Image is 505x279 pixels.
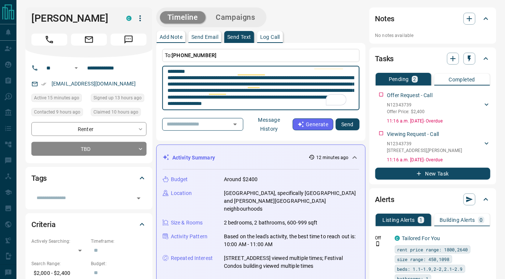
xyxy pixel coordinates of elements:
button: Open [133,193,144,204]
span: size range: 450,1098 [397,255,450,263]
span: Call [31,34,67,46]
button: New Task [375,168,490,180]
div: Notes [375,10,490,28]
svg: Email Verified [41,81,46,87]
p: Location [171,189,192,197]
p: 11:16 a.m. [DATE] - Overdue [387,156,490,163]
p: Listing Alerts [383,217,415,223]
button: Campaigns [209,11,263,24]
p: Around $2400 [224,176,258,183]
p: Viewing Request - Call [387,130,439,138]
a: [EMAIL_ADDRESS][DOMAIN_NAME] [52,81,136,87]
p: To: [162,49,360,62]
div: TBD [31,142,147,156]
span: beds: 1.1-1.9,2-2,2.1-2.9 [397,265,463,273]
div: Thu Aug 14 2025 [91,94,147,104]
p: Building Alerts [440,217,475,223]
h2: Criteria [31,218,56,230]
div: Fri Aug 15 2025 [31,108,87,118]
div: Activity Summary12 minutes ago [163,151,359,165]
p: Budget: [91,260,147,267]
span: Contacted 9 hours ago [34,108,80,116]
p: N12343739 [387,140,462,147]
p: Budget [171,176,188,183]
p: Offer Price: $2,400 [387,108,425,115]
p: Send Text [227,34,251,40]
h2: Tasks [375,53,394,65]
textarea: To enrich screen reader interactions, please activate Accessibility in Grammarly extension settings [167,69,354,107]
div: N12343739Offer Price: $2,400 [387,100,490,117]
div: Tags [31,169,147,187]
p: Actively Searching: [31,238,87,245]
p: N12343739 [387,102,425,108]
div: N12343739[STREET_ADDRESS],[PERSON_NAME] [387,139,490,155]
button: Timeline [160,11,206,24]
p: Completed [449,77,475,82]
span: Claimed 10 hours ago [93,108,138,116]
p: 12 minutes ago [316,154,349,161]
p: Based on the lead's activity, the best time to reach out is: 10:00 AM - 11:00 AM [224,233,359,248]
span: [PHONE_NUMBER] [172,52,216,58]
p: 0 [480,217,483,223]
p: [STREET_ADDRESS] , [PERSON_NAME] [387,147,462,154]
div: condos.ca [395,236,400,241]
a: Tailored For You [402,235,440,241]
p: Send Email [191,34,218,40]
div: Tasks [375,50,490,68]
span: Message [111,34,147,46]
button: Open [230,119,240,130]
p: Activity Pattern [171,233,207,241]
h2: Alerts [375,193,395,205]
h2: Tags [31,172,47,184]
p: Timeframe: [91,238,147,245]
span: Active 15 minutes ago [34,94,79,102]
p: Offer Request - Call [387,92,433,99]
button: Open [72,63,81,72]
p: Off [375,235,390,241]
span: Email [71,34,107,46]
p: 2 bedrooms, 2 bathrooms, 600-999 sqft [224,219,318,227]
p: [GEOGRAPHIC_DATA], specifically [GEOGRAPHIC_DATA] and [PERSON_NAME][GEOGRAPHIC_DATA] neighbourhoods [224,189,359,213]
p: Search Range: [31,260,87,267]
span: Signed up 13 hours ago [93,94,142,102]
div: Fri Aug 15 2025 [91,108,147,118]
div: Fri Aug 15 2025 [31,94,87,104]
p: Add Note [160,34,182,40]
button: Send [336,118,360,130]
h1: [PERSON_NAME] [31,12,115,24]
button: Message History [246,114,293,135]
button: Generate [293,118,333,130]
span: rent price range: 1800,2640 [397,246,468,253]
p: Pending [389,77,409,82]
p: 1 [419,217,422,223]
p: 11:16 a.m. [DATE] - Overdue [387,118,490,124]
h2: Notes [375,13,395,25]
div: Criteria [31,216,147,233]
div: condos.ca [126,16,132,21]
p: [STREET_ADDRESS] viewed multiple times; Festival Condos building viewed multiple times [224,254,359,270]
p: Repeated Interest [171,254,213,262]
div: Renter [31,122,147,136]
p: No notes available [375,32,490,39]
p: 2 [413,77,416,82]
p: Size & Rooms [171,219,203,227]
div: Alerts [375,190,490,208]
p: Log Call [260,34,280,40]
p: Activity Summary [172,154,215,162]
svg: Push Notification Only [375,241,381,247]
